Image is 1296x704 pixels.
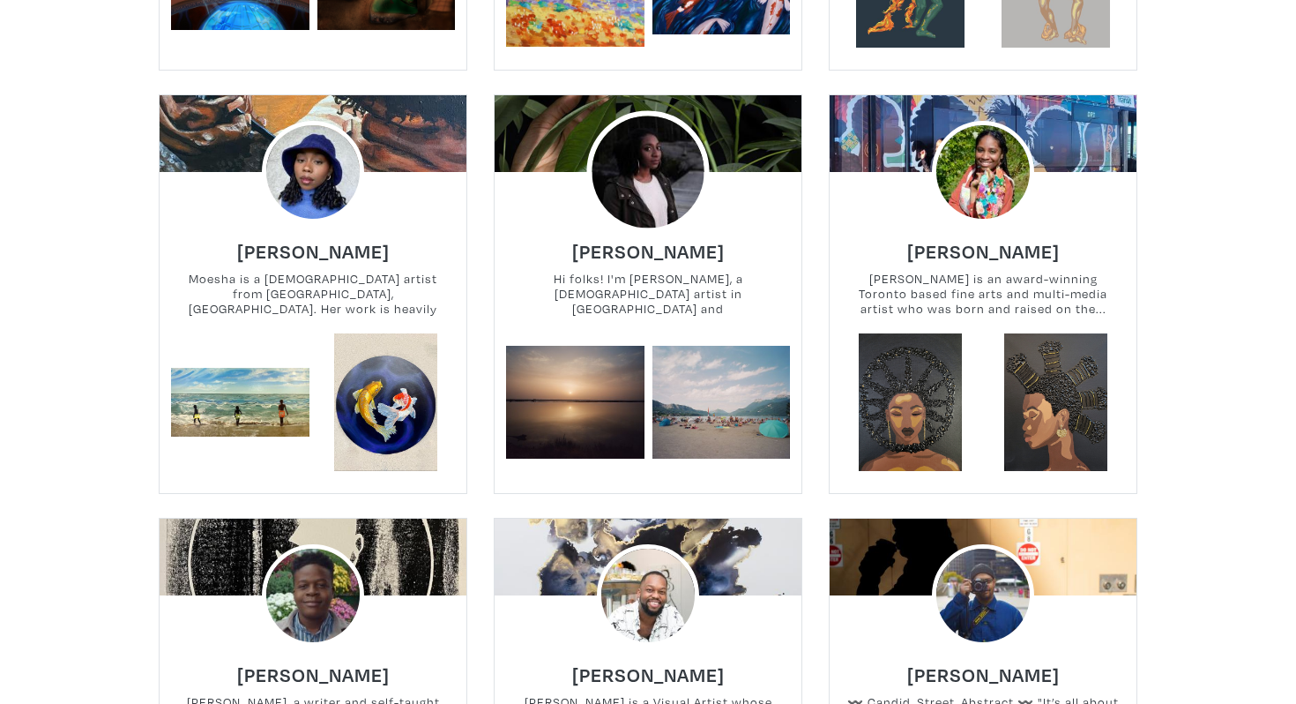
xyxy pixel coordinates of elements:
[907,663,1060,686] h6: [PERSON_NAME]
[237,658,390,678] a: [PERSON_NAME]
[237,663,390,686] h6: [PERSON_NAME]
[907,239,1060,263] h6: [PERSON_NAME]
[572,663,725,686] h6: [PERSON_NAME]
[907,658,1060,678] a: [PERSON_NAME]
[495,271,801,318] small: Hi folks! I'm [PERSON_NAME], a [DEMOGRAPHIC_DATA] artist in [GEOGRAPHIC_DATA] and [GEOGRAPHIC_DAT...
[262,121,364,223] img: phpThumb.php
[237,235,390,255] a: [PERSON_NAME]
[932,544,1034,647] img: phpThumb.php
[572,658,725,678] a: [PERSON_NAME]
[586,110,709,233] img: phpThumb.php
[572,239,725,263] h6: [PERSON_NAME]
[597,544,699,647] img: phpThumb.php
[830,271,1136,318] small: [PERSON_NAME] is an award-winning Toronto based fine arts and multi-media artist who was born and...
[262,544,364,647] img: phpThumb.php
[907,235,1060,255] a: [PERSON_NAME]
[932,121,1034,223] img: phpThumb.php
[237,239,390,263] h6: [PERSON_NAME]
[160,271,466,318] small: Moesha is a [DEMOGRAPHIC_DATA] artist from [GEOGRAPHIC_DATA], [GEOGRAPHIC_DATA]. Her work is heav...
[572,235,725,255] a: [PERSON_NAME]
